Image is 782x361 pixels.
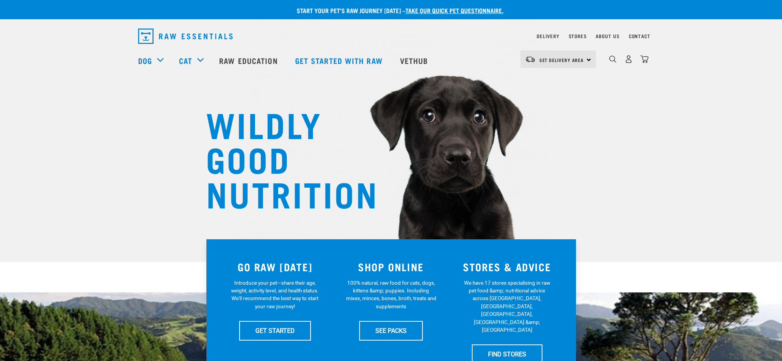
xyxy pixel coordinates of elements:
a: Delivery [537,35,559,37]
a: Vethub [392,45,438,76]
span: Set Delivery Area [539,59,584,61]
a: About Us [596,35,619,37]
a: Get started with Raw [287,45,392,76]
img: home-icon@2x.png [640,55,649,63]
a: GET STARTED [239,321,311,340]
p: Introduce your pet—share their age, weight, activity level, and health status. We'll recommend th... [230,279,320,311]
a: Contact [629,35,650,37]
p: We have 17 stores specialising in raw pet food &amp; nutritional advice across [GEOGRAPHIC_DATA],... [462,279,552,334]
a: Stores [569,35,587,37]
h3: SHOP ONLINE [338,261,444,273]
img: van-moving.png [525,56,535,63]
a: Dog [138,55,152,66]
p: 100% natural, raw food for cats, dogs, kittens &amp; puppies. Including mixes, minces, bones, bro... [346,279,436,311]
a: Cat [179,55,192,66]
h3: GO RAW [DATE] [222,261,329,273]
img: Raw Essentials Logo [138,29,233,44]
h1: WILDLY GOOD NUTRITION [206,106,360,210]
a: SEE PACKS [359,321,423,340]
nav: dropdown navigation [132,25,650,47]
img: home-icon-1@2x.png [609,55,616,63]
a: take our quick pet questionnaire. [405,8,503,12]
a: Raw Education [211,45,287,76]
img: user.png [625,55,633,63]
h3: STORES & ADVICE [454,261,561,273]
